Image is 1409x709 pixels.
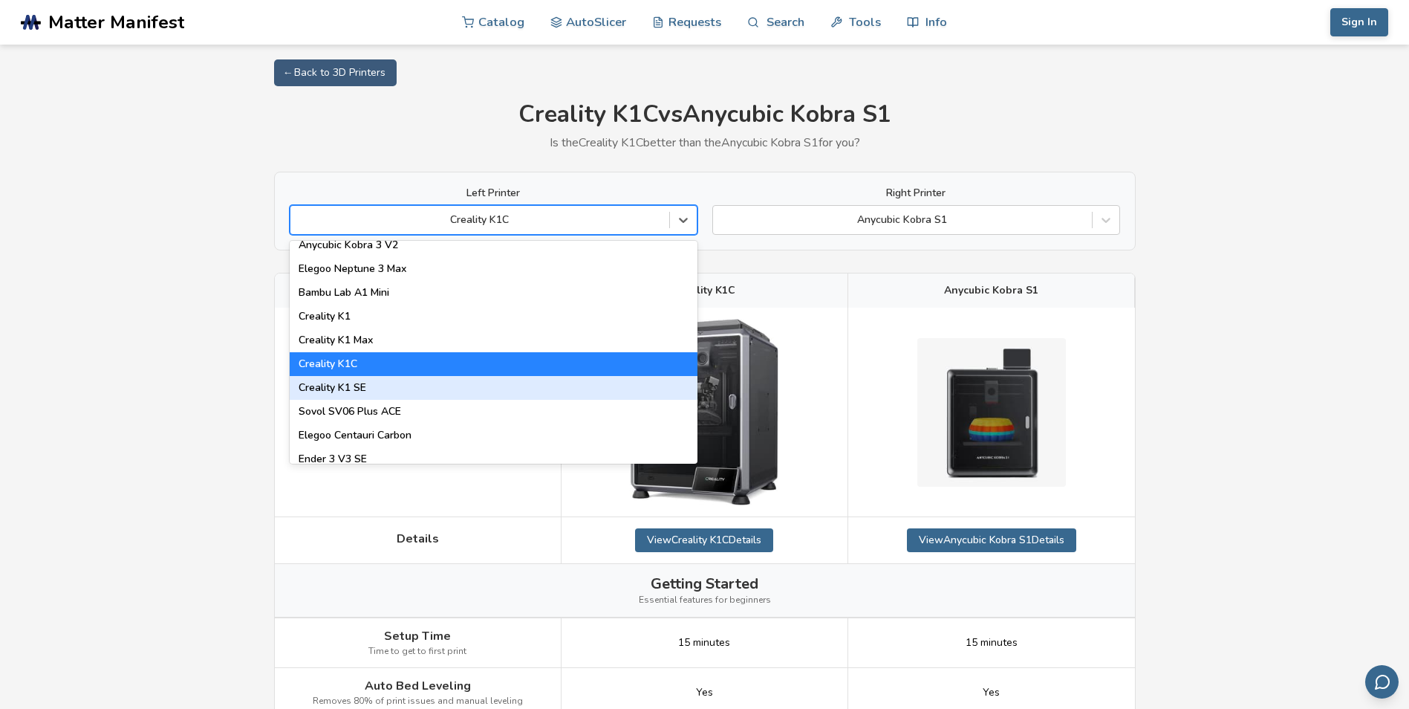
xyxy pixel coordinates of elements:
div: Creality K1C [290,352,697,376]
span: Anycubic Kobra S1 [944,285,1038,297]
div: Sovol SV06 Plus ACE [290,400,697,424]
span: Auto Bed Leveling [365,679,471,693]
div: Elegoo Centauri Carbon [290,424,697,447]
span: 15 minutes [966,637,1018,649]
input: Creality K1CSovol SV07AnkerMake M5Anycubic I3 MegaAnycubic I3 Mega SAnycubic Kobra 2 MaxAnycubic ... [298,214,301,226]
label: Right Printer [712,187,1120,199]
span: Setup Time [384,629,451,643]
div: Creality K1 Max [290,328,697,352]
span: Matter Manifest [48,12,184,33]
button: Send feedback via email [1365,665,1399,699]
span: Yes [983,687,1000,699]
div: Creality K1 [290,305,697,328]
a: ViewCreality K1CDetails [635,528,773,552]
h1: Creality K1C vs Anycubic Kobra S1 [274,101,1136,129]
a: ViewAnycubic Kobra S1Details [907,528,1076,552]
span: 15 minutes [678,637,730,649]
button: Sign In [1330,8,1388,36]
span: Details [397,532,439,545]
img: Creality K1C [630,319,778,505]
label: Left Printer [290,187,697,199]
span: Getting Started [651,575,758,592]
div: Anycubic Kobra 3 V2 [290,233,697,257]
span: Time to get to first print [368,647,466,657]
span: Creality K1C [673,285,735,297]
span: Essential features for beginners [639,595,771,606]
div: Bambu Lab A1 Mini [290,281,697,305]
div: Elegoo Neptune 3 Max [290,257,697,281]
img: Anycubic Kobra S1 [917,338,1066,487]
span: Removes 80% of print issues and manual leveling [313,696,523,707]
a: ← Back to 3D Printers [274,59,397,86]
span: Yes [696,687,713,699]
div: Ender 3 V3 SE [290,447,697,471]
p: Is the Creality K1C better than the Anycubic Kobra S1 for you? [274,136,1136,149]
div: Creality K1 SE [290,376,697,400]
input: Anycubic Kobra S1 [720,214,723,226]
